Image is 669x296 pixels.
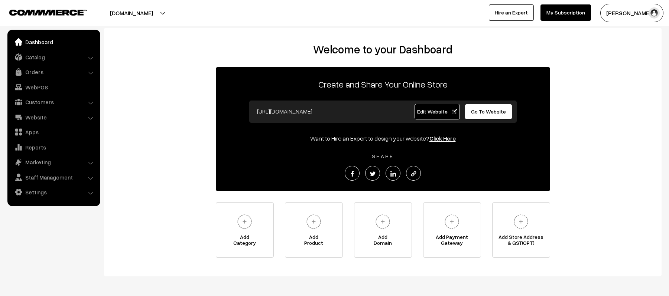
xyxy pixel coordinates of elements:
span: Edit Website [417,108,457,115]
a: Marketing [9,155,98,169]
span: Add Payment Gateway [423,234,481,249]
span: Add Store Address & GST(OPT) [493,234,550,249]
p: Create and Share Your Online Store [216,78,550,91]
img: plus.svg [234,211,255,232]
a: COMMMERCE [9,7,74,16]
img: user [649,7,660,19]
a: AddProduct [285,202,343,258]
a: Settings [9,185,98,199]
img: plus.svg [373,211,393,232]
a: Go To Website [465,104,513,119]
a: WebPOS [9,80,98,94]
img: COMMMERCE [9,10,87,15]
h2: Welcome to your Dashboard [111,43,654,56]
a: Apps [9,125,98,139]
a: Hire an Expert [489,4,534,21]
a: Customers [9,95,98,109]
a: Reports [9,141,98,154]
button: [DOMAIN_NAME] [84,4,179,22]
a: Click Here [429,135,456,142]
img: plus.svg [511,211,531,232]
a: AddDomain [354,202,412,258]
a: Add Store Address& GST(OPT) [492,202,550,258]
span: SHARE [368,153,397,159]
span: Add Product [285,234,342,249]
a: Edit Website [415,104,460,119]
button: [PERSON_NAME] [600,4,663,22]
a: Dashboard [9,35,98,49]
a: Website [9,111,98,124]
div: Want to Hire an Expert to design your website? [216,134,550,143]
a: Catalog [9,50,98,64]
span: Add Category [216,234,273,249]
a: My Subscription [540,4,591,21]
a: Add PaymentGateway [423,202,481,258]
img: plus.svg [442,211,462,232]
img: plus.svg [303,211,324,232]
a: Staff Management [9,171,98,184]
a: AddCategory [216,202,274,258]
span: Go To Website [471,108,506,115]
a: Orders [9,65,98,79]
span: Add Domain [354,234,412,249]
